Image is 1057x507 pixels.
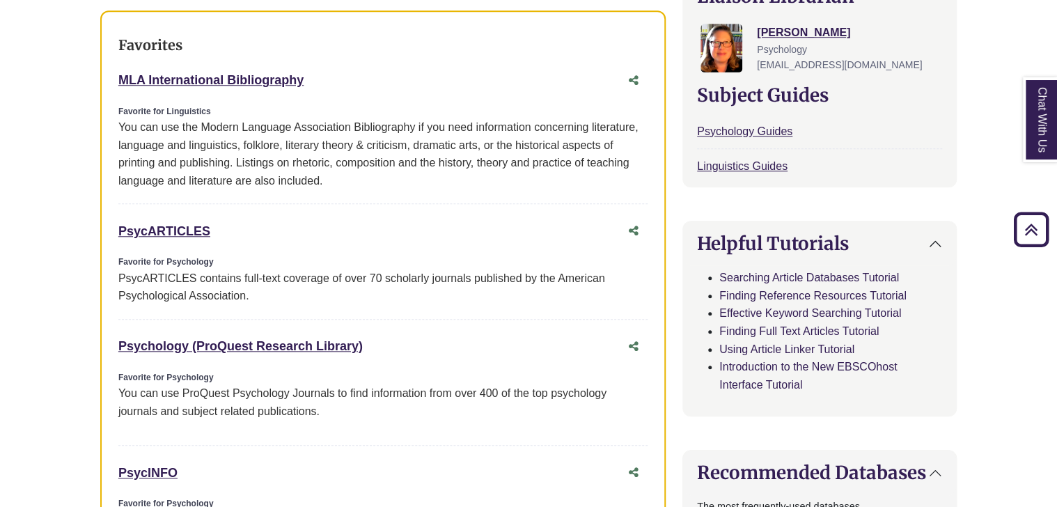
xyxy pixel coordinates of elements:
[719,325,879,337] a: Finding Full Text Articles Tutorial
[719,361,897,391] a: Introduction to the New EBSCOhost Interface Tutorial
[697,160,788,172] a: Linguistics Guides
[683,221,956,265] button: Helpful Tutorials
[118,37,648,54] h3: Favorites
[118,224,210,238] a: PsycARTICLES
[118,118,648,189] div: You can use the Modern Language Association Bibliography if you need information concerning liter...
[757,26,850,38] a: [PERSON_NAME]
[700,24,742,72] img: Jessica Moore
[118,105,648,118] div: Favorite for Linguistics
[118,256,648,269] div: Favorite for Psychology
[620,460,648,486] button: Share this database
[757,44,807,55] span: Psychology
[620,334,648,360] button: Share this database
[118,339,363,353] a: Psychology (ProQuest Research Library)
[719,272,899,283] a: Searching Article Databases Tutorial
[719,343,854,355] a: Using Article Linker Tutorial
[118,384,648,420] p: You can use ProQuest Psychology Journals to find information from over 400 of the top psychology ...
[118,371,648,384] div: Favorite for Psychology
[118,270,648,305] div: PsycARTICLES contains full-text coverage of over 70 scholarly journals published by the American ...
[697,125,792,137] a: Psychology Guides
[719,307,901,319] a: Effective Keyword Searching Tutorial
[683,451,956,494] button: Recommended Databases
[118,73,304,87] a: MLA International Bibliography
[1009,220,1054,239] a: Back to Top
[620,68,648,94] button: Share this database
[757,59,922,70] span: [EMAIL_ADDRESS][DOMAIN_NAME]
[620,218,648,244] button: Share this database
[697,84,942,106] h2: Subject Guides
[719,290,907,302] a: Finding Reference Resources Tutorial
[118,466,178,480] a: PsycINFO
